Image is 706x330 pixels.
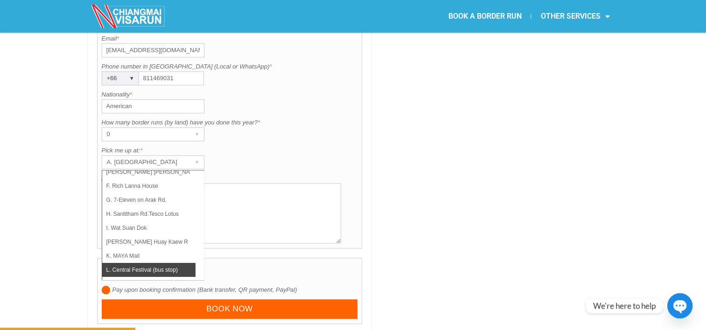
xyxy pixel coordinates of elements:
[102,299,358,319] input: Book now
[102,179,196,193] li: F. Rich Lanna House
[102,62,358,71] label: Phone number in [GEOGRAPHIC_DATA] (Local or WhatsApp)
[102,118,358,127] label: How many border runs (by land) have you done this year?
[102,34,358,43] label: Email
[102,285,358,295] label: Pay upon booking confirmation (Bank transfer, QR payment, PayPal)
[102,72,121,85] div: +66
[102,174,358,183] label: Additional request if any
[102,90,358,99] label: Nationality
[102,156,186,169] div: A. [GEOGRAPHIC_DATA]
[102,207,196,221] li: H. Santitham Rd.Tesco Lotus
[102,221,196,235] li: I. Wat Suan Dok
[102,262,358,285] h4: Order
[102,263,196,277] li: L. Central Festival (bus stop)
[531,6,619,27] a: OTHER SERVICES
[439,6,531,27] a: BOOK A BORDER RUN
[102,249,196,263] li: K. MAYA Mall
[102,193,196,207] li: G. 7-Eleven on Arak Rd.
[102,165,196,179] li: [PERSON_NAME] [PERSON_NAME] (Thapae)
[191,128,204,141] div: ▾
[126,72,139,85] div: ▾
[191,156,204,169] div: ▾
[102,128,186,141] div: 0
[102,235,196,249] li: [PERSON_NAME] Huay Kaew Rd. [GEOGRAPHIC_DATA]
[353,6,619,27] nav: Menu
[102,146,358,155] label: Pick me up at:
